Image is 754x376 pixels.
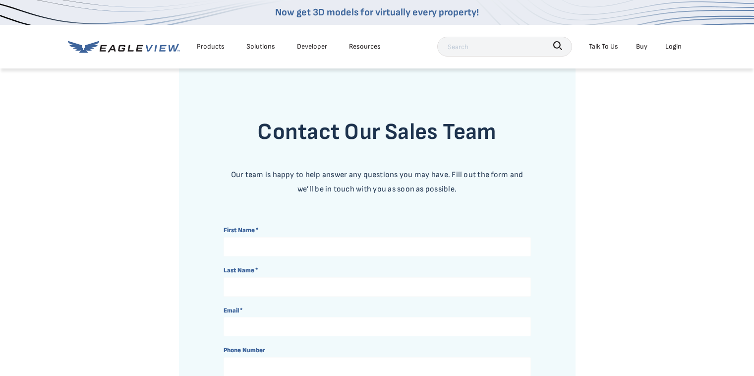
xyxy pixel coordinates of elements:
div: Login [665,40,682,53]
input: Search [437,37,572,57]
span: Email [224,307,239,314]
div: Resources [349,40,381,53]
a: Buy [636,40,647,53]
span: First Name [224,226,255,234]
span: Phone Number [224,346,265,354]
div: Our team is happy to help answer any questions you may have. Fill out the form and we’ll be in to... [224,168,531,197]
span: Last Name [224,266,254,274]
div: Talk To Us [589,40,618,53]
div: Products [197,40,225,53]
div: Solutions [246,40,275,53]
a: Developer [297,40,327,53]
strong: Contact Our Sales Team [257,119,496,146]
a: Now get 3D models for virtually every property! [275,6,479,18]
